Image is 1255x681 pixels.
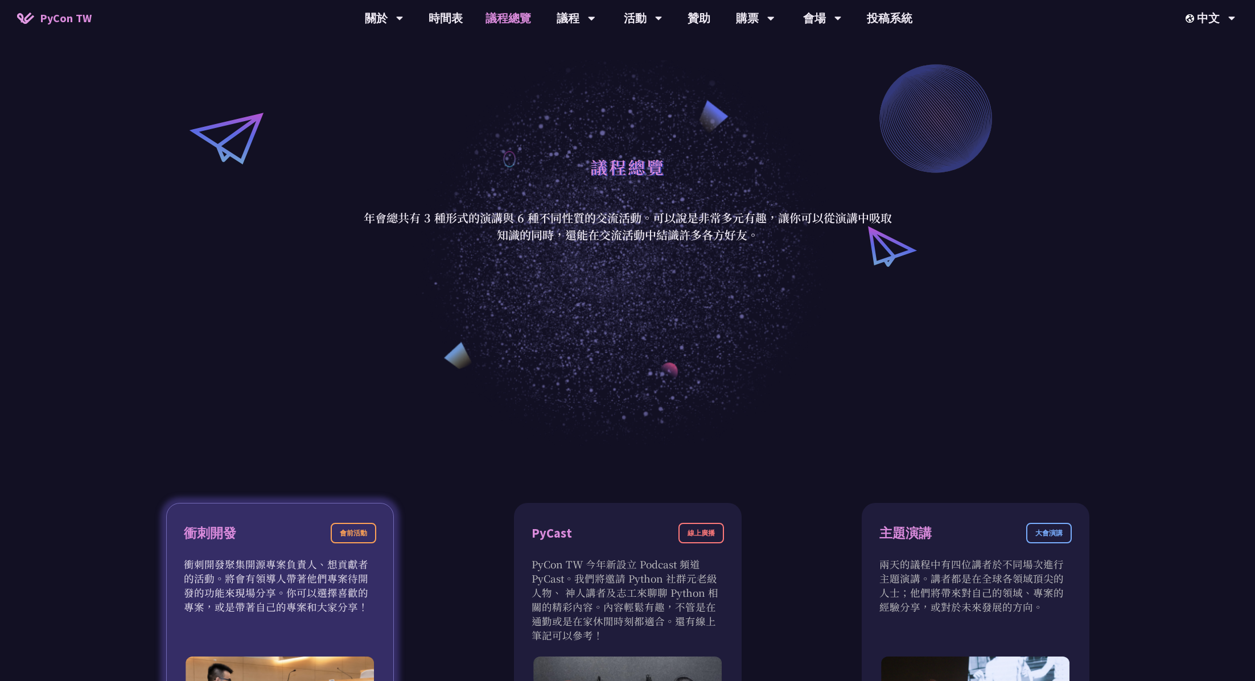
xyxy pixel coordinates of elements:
[6,4,103,32] a: PyCon TW
[678,523,724,543] div: 線上廣播
[363,209,892,243] p: 年會總共有 3 種形式的演講與 6 種不同性質的交流活動。可以說是非常多元有趣，讓你可以從演講中吸取知識的同時，還能在交流活動中結識許多各方好友。
[1186,14,1197,23] img: Locale Icon
[184,523,236,543] div: 衝刺開發
[184,557,376,614] p: 衝刺開發聚集開源專案負責人、想貢獻者的活動。將會有領導人帶著他們專案待開發的功能來現場分享。你可以選擇喜歡的專案，或是帶著自己的專案和大家分享！
[17,13,34,24] img: Home icon of PyCon TW 2025
[532,557,724,642] p: PyCon TW 今年新設立 Podcast 頻道 PyCast。我們將邀請 Python 社群元老級人物、 神人講者及志工來聊聊 Python 相關的精彩內容。內容輕鬆有趣，不管是在通勤或是在...
[590,150,665,184] h1: 議程總覽
[331,523,376,543] div: 會前活動
[532,523,572,543] div: PyCast
[879,523,932,543] div: 主題演講
[879,557,1072,614] p: 兩天的議程中有四位講者於不同場次進行主題演講。講者都是在全球各領域頂尖的人士；他們將帶來對自己的領域、專案的經驗分享，或對於未來發展的方向。
[40,10,92,27] span: PyCon TW
[1026,523,1072,543] div: 大會演講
